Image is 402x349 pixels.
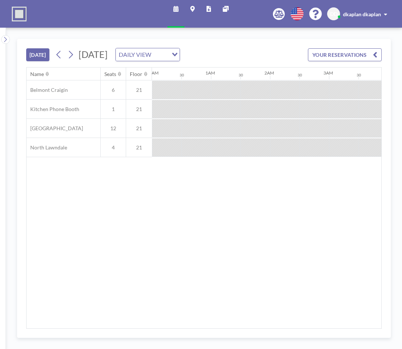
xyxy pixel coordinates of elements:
button: [DATE] [26,48,49,61]
div: 3AM [323,70,333,76]
input: Search for option [153,50,167,59]
div: Name [30,71,44,77]
div: 1AM [205,70,215,76]
span: Kitchen Phone Booth [27,106,79,113]
span: [DATE] [79,49,108,60]
span: 12 [101,125,126,132]
span: 4 [101,144,126,151]
span: dkaplan dkaplan [343,11,381,17]
div: 30 [180,73,184,77]
div: 12AM [146,70,159,76]
span: 1 [101,106,126,113]
div: Seats [104,71,116,77]
span: 21 [126,87,152,93]
div: Floor [130,71,142,77]
span: 21 [126,106,152,113]
div: 30 [239,73,243,77]
span: 21 [126,144,152,151]
span: North Lawndale [27,144,67,151]
div: 30 [298,73,302,77]
span: 21 [126,125,152,132]
span: 6 [101,87,126,93]
button: YOUR RESERVATIONS [308,48,382,61]
div: 2AM [264,70,274,76]
span: [GEOGRAPHIC_DATA] [27,125,83,132]
div: Search for option [116,48,180,61]
span: Belmont Craigin [27,87,68,93]
span: DD [330,11,337,17]
span: DAILY VIEW [117,50,153,59]
img: organization-logo [12,7,27,21]
div: 30 [357,73,361,77]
